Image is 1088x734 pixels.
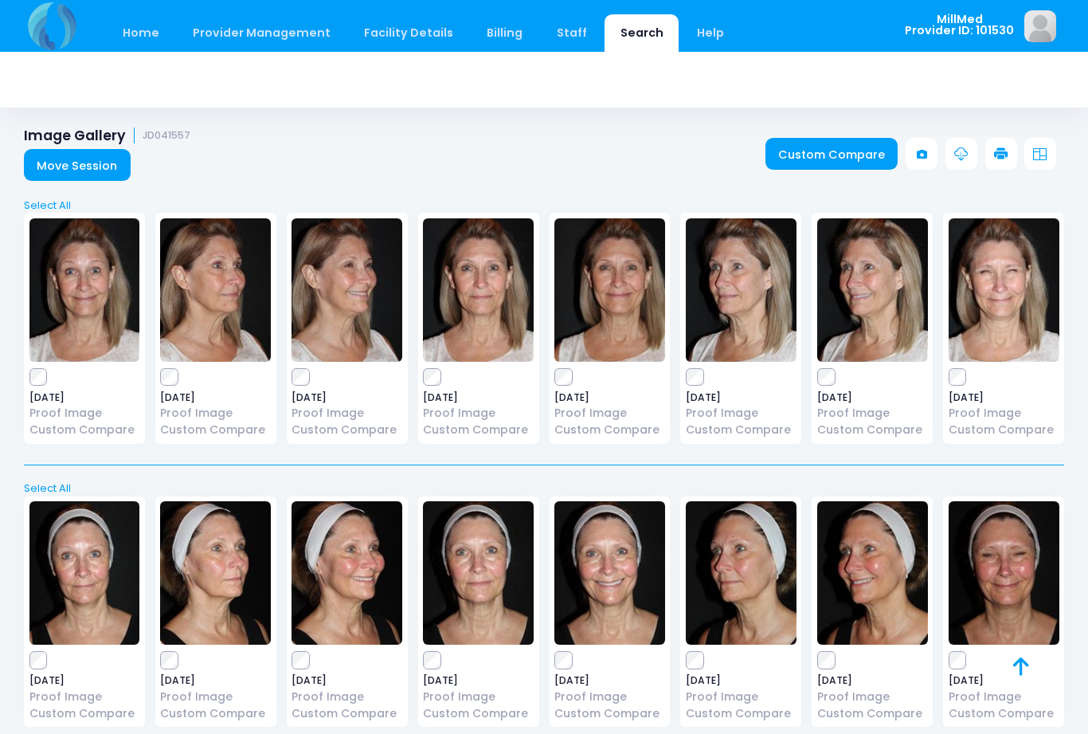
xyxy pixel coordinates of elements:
a: Proof Image [292,689,402,705]
a: Proof Image [160,689,271,705]
span: [DATE] [817,676,928,685]
span: [DATE] [686,676,796,685]
img: image [292,218,402,362]
a: Proof Image [949,405,1059,422]
a: Custom Compare [423,705,534,722]
a: Custom Compare [686,705,796,722]
a: Custom Compare [817,422,928,438]
span: [DATE] [817,393,928,402]
img: image [1024,10,1056,42]
a: Billing [472,14,538,52]
a: Proof Image [29,689,140,705]
span: [DATE] [949,393,1059,402]
span: [DATE] [949,676,1059,685]
span: [DATE] [160,393,271,402]
span: [DATE] [423,393,534,402]
a: Custom Compare [765,138,898,170]
a: Custom Compare [423,422,534,438]
img: image [554,218,665,362]
img: image [686,501,796,645]
span: [DATE] [423,676,534,685]
a: Proof Image [423,689,534,705]
img: image [423,501,534,645]
a: Custom Compare [29,422,140,438]
img: image [949,218,1059,362]
img: image [423,218,534,362]
a: Custom Compare [817,705,928,722]
a: Proof Image [423,405,534,422]
a: Select All [19,481,1070,497]
a: Proof Image [817,689,928,705]
img: image [160,218,271,362]
a: Proof Image [160,405,271,422]
a: Proof Image [554,405,665,422]
a: Custom Compare [686,422,796,438]
span: [DATE] [292,393,402,402]
a: Custom Compare [554,705,665,722]
a: Custom Compare [554,422,665,438]
h1: Image Gallery [24,128,190,144]
img: image [686,218,796,362]
span: [DATE] [160,676,271,685]
a: Custom Compare [160,705,271,722]
img: image [29,501,140,645]
a: Proof Image [949,689,1059,705]
span: [DATE] [29,393,140,402]
img: image [160,501,271,645]
a: Custom Compare [29,705,140,722]
a: Custom Compare [949,422,1059,438]
a: Facility Details [349,14,469,52]
span: [DATE] [554,676,665,685]
a: Search [605,14,679,52]
a: Proof Image [554,689,665,705]
a: Help [682,14,740,52]
span: [DATE] [29,676,140,685]
a: Staff [541,14,602,52]
a: Proof Image [817,405,928,422]
small: JD041557 [143,130,190,142]
a: Custom Compare [292,422,402,438]
a: Custom Compare [949,705,1059,722]
img: image [292,501,402,645]
a: Home [107,14,174,52]
a: Move Session [24,149,131,181]
a: Proof Image [292,405,402,422]
img: image [949,501,1059,645]
img: image [817,501,928,645]
a: Select All [19,198,1070,214]
a: Proof Image [29,405,140,422]
img: image [817,218,928,362]
span: [DATE] [292,676,402,685]
a: Proof Image [686,689,796,705]
img: image [29,218,140,362]
a: Provider Management [177,14,346,52]
span: [DATE] [686,393,796,402]
a: Custom Compare [160,422,271,438]
a: Custom Compare [292,705,402,722]
span: [DATE] [554,393,665,402]
img: image [554,501,665,645]
span: MillMed Provider ID: 101530 [905,14,1014,37]
a: Proof Image [686,405,796,422]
